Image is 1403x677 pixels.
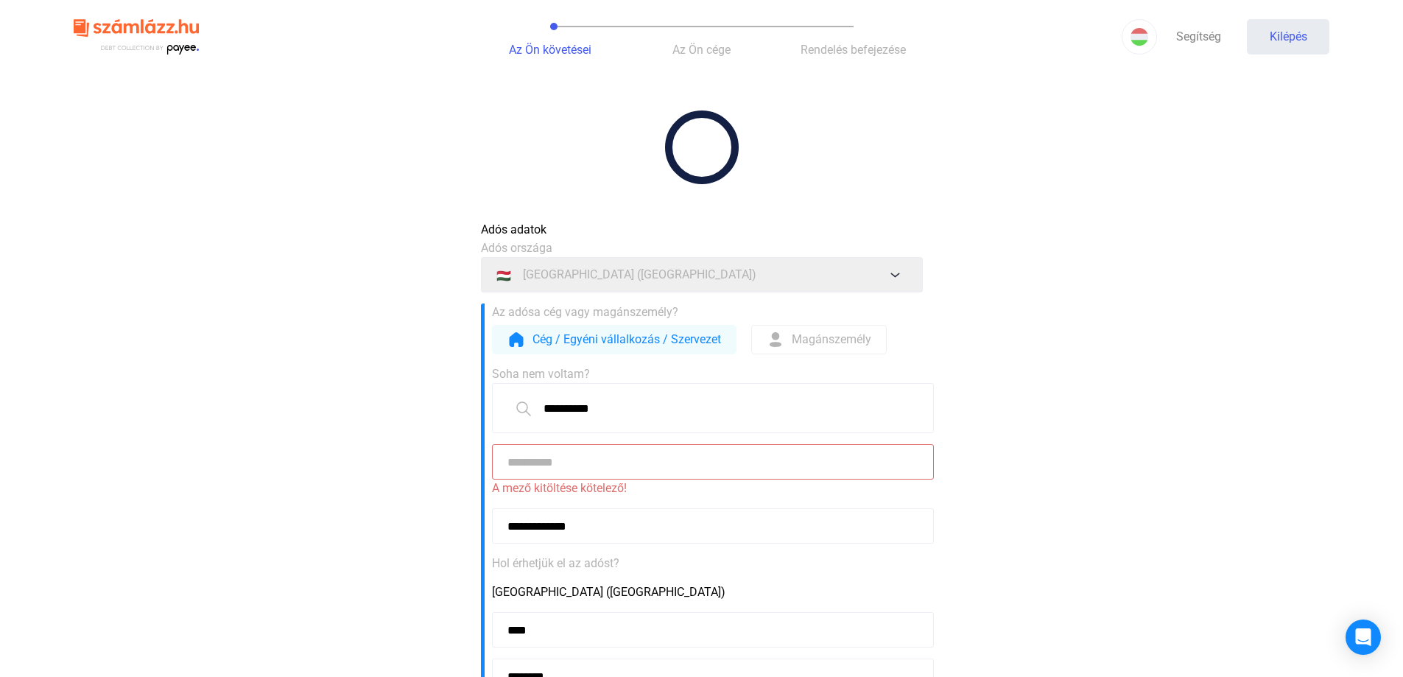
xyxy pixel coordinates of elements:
button: form-indMagánszemély [751,325,887,354]
font: Hol érhetjük el az adóst? [492,556,619,570]
font: [GEOGRAPHIC_DATA] ([GEOGRAPHIC_DATA]) [492,585,725,599]
a: Segítség [1157,19,1240,55]
font: Magánszemély [792,332,871,346]
div: Intercom Messenger megnyitása [1346,620,1381,655]
img: form-ind [767,331,784,348]
font: A mező kitöltése kötelező! [492,481,627,495]
font: Adós adatok [481,222,546,236]
button: HU [1122,19,1157,55]
font: Segítség [1176,29,1221,43]
button: 🇭🇺[GEOGRAPHIC_DATA] ([GEOGRAPHIC_DATA]) [481,257,923,292]
font: 🇭🇺 [496,269,511,283]
button: form-orgCég / Egyéni vállalkozás / Szervezet [492,325,736,354]
font: Az Ön cége [672,43,731,57]
button: Kilépés [1247,19,1329,55]
img: form-org [507,331,525,348]
font: Cég / Egyéni vállalkozás / Szervezet [532,332,721,346]
font: Kilépés [1270,29,1307,43]
font: Rendelés befejezése [801,43,906,57]
img: HU [1131,28,1148,46]
font: Soha nem voltam? [492,367,590,381]
img: szamlazzhu-logó [74,13,199,61]
font: Az Ön követései [509,43,591,57]
font: Adós országa [481,241,552,255]
font: [GEOGRAPHIC_DATA] ([GEOGRAPHIC_DATA]) [523,267,756,281]
font: Az adósa cég vagy magánszemély? [492,305,678,319]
